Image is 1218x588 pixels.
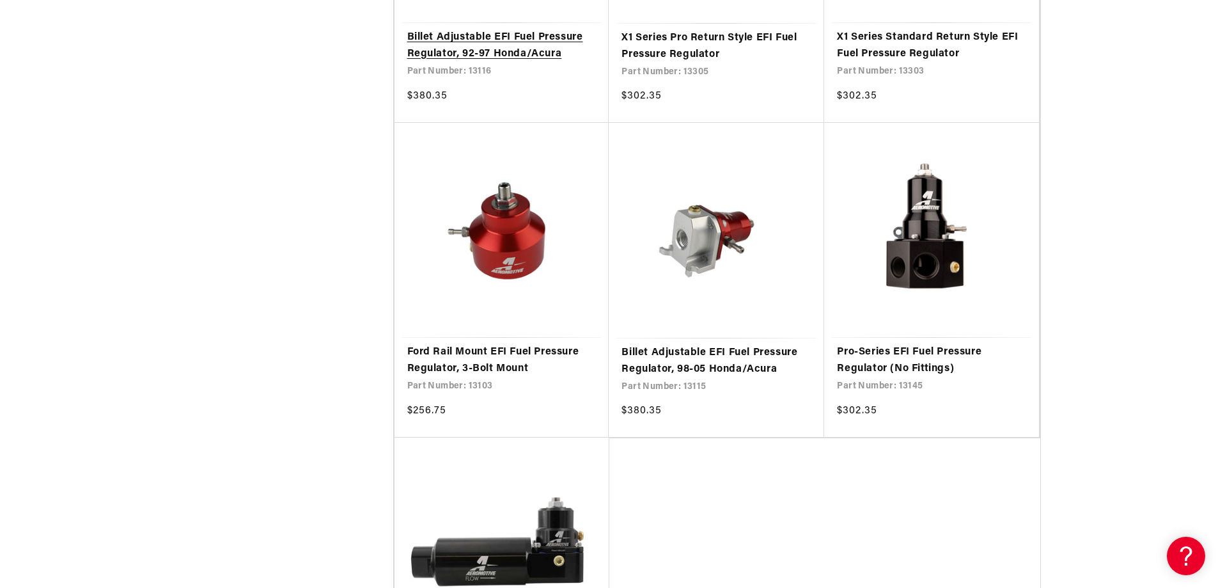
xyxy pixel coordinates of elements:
[407,344,597,377] a: Ford Rail Mount EFI Fuel Pressure Regulator, 3-Bolt Mount
[837,344,1026,377] a: Pro-Series EFI Fuel Pressure Regulator (No Fittings)
[621,30,811,63] a: X1 Series Pro Return Style EFI Fuel Pressure Regulator
[837,29,1026,62] a: X1 Series Standard Return Style EFI Fuel Pressure Regulator
[407,29,597,62] a: Billet Adjustable EFI Fuel Pressure Regulator, 92-97 Honda/Acura
[621,345,811,377] a: Billet Adjustable EFI Fuel Pressure Regulator, 98-05 Honda/Acura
